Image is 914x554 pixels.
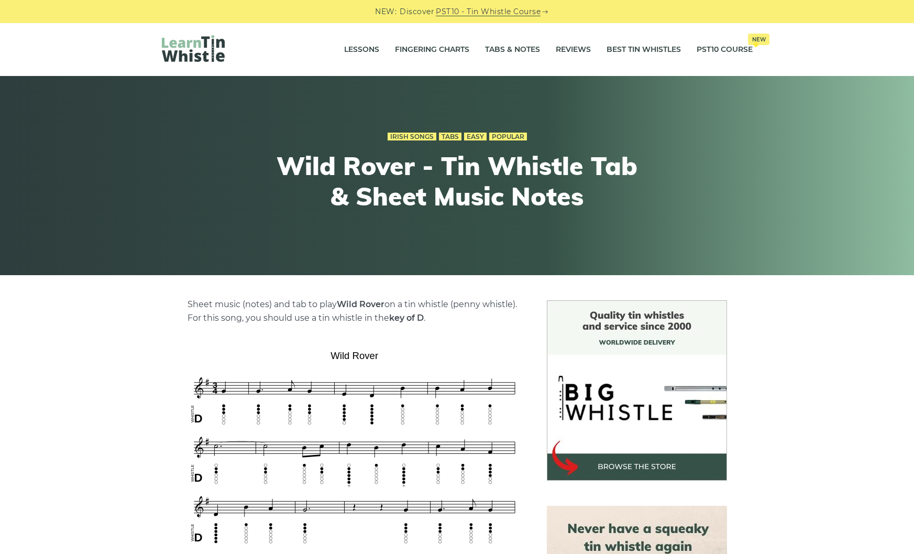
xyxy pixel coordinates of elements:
a: Popular [489,133,527,141]
a: Tabs & Notes [485,37,540,63]
img: BigWhistle Tin Whistle Store [547,300,727,481]
a: Tabs [439,133,461,141]
a: Reviews [556,37,591,63]
strong: Wild Rover [337,299,384,309]
span: New [748,34,769,45]
a: Irish Songs [388,133,436,141]
a: Fingering Charts [395,37,469,63]
a: Easy [464,133,487,141]
img: LearnTinWhistle.com [162,35,225,62]
a: Best Tin Whistles [607,37,681,63]
strong: key of D [389,313,424,323]
a: PST10 CourseNew [697,37,753,63]
p: Sheet music (notes) and tab to play on a tin whistle (penny whistle). For this song, you should u... [188,298,522,325]
h1: Wild Rover - Tin Whistle Tab & Sheet Music Notes [265,151,650,211]
a: Lessons [344,37,379,63]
